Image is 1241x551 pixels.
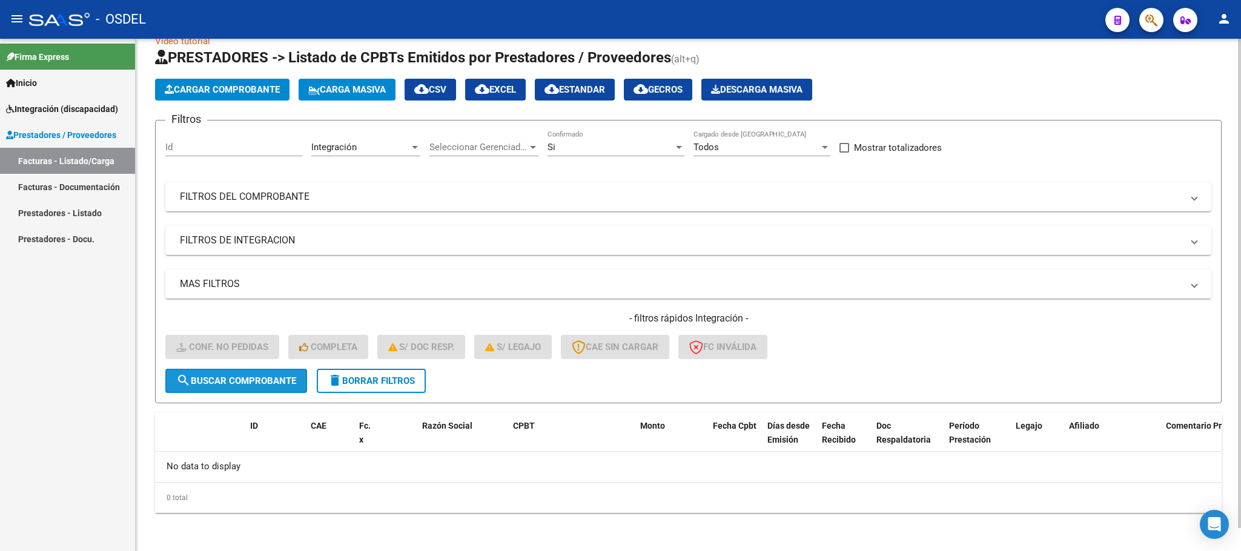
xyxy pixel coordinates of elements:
mat-icon: menu [10,12,24,26]
span: Mostrar totalizadores [854,140,942,155]
span: Firma Express [6,50,69,64]
span: Legajo [1016,421,1042,431]
span: - OSDEL [96,6,146,33]
mat-icon: cloud_download [544,82,559,96]
span: Si [548,142,555,153]
button: Cargar Comprobante [155,79,290,101]
datatable-header-cell: CPBT [508,413,635,466]
datatable-header-cell: Monto [635,413,708,466]
span: Días desde Emisión [767,421,810,444]
button: Completa [288,335,368,359]
button: Estandar [535,79,615,101]
datatable-header-cell: Días desde Emisión [763,413,817,466]
a: Video tutorial [155,36,210,47]
span: Carga Masiva [308,84,386,95]
div: Open Intercom Messenger [1200,510,1229,539]
datatable-header-cell: Afiliado [1064,413,1161,466]
span: Buscar Comprobante [176,375,296,386]
mat-expansion-panel-header: FILTROS DE INTEGRACION [165,226,1211,255]
h3: Filtros [165,111,207,128]
mat-icon: delete [328,373,342,388]
span: S/ legajo [485,341,541,352]
button: Borrar Filtros [317,369,426,393]
span: (alt+q) [671,53,700,65]
datatable-header-cell: Fecha Recibido [817,413,872,466]
button: S/ Doc Resp. [377,335,466,359]
button: S/ legajo [474,335,552,359]
span: ID [250,421,258,431]
mat-panel-title: MAS FILTROS [180,277,1182,291]
span: Cargar Comprobante [165,84,280,95]
button: CAE SIN CARGAR [561,335,669,359]
span: Inicio [6,76,37,90]
span: Completa [299,341,357,352]
span: Borrar Filtros [328,375,415,386]
span: Seleccionar Gerenciador [429,142,528,153]
span: Afiliado [1069,421,1099,431]
span: Período Prestación [949,421,991,444]
span: Monto [640,421,665,431]
span: Estandar [544,84,605,95]
datatable-header-cell: CAE [306,413,354,466]
span: Integración [311,142,357,153]
div: No data to display [155,452,1222,482]
span: CAE [311,421,326,431]
app-download-masive: Descarga masiva de comprobantes (adjuntos) [701,79,812,101]
span: S/ Doc Resp. [388,341,455,352]
div: 0 total [155,483,1222,513]
button: EXCEL [465,79,526,101]
span: Fc. x [359,421,371,444]
button: CSV [405,79,456,101]
h4: - filtros rápidos Integración - [165,312,1211,325]
button: Buscar Comprobante [165,369,307,393]
button: Descarga Masiva [701,79,812,101]
datatable-header-cell: Legajo [1011,413,1046,466]
datatable-header-cell: Período Prestación [944,413,1011,466]
span: CPBT [513,421,535,431]
mat-icon: search [176,373,191,388]
span: Conf. no pedidas [176,341,268,352]
datatable-header-cell: Fecha Cpbt [708,413,763,466]
span: Prestadores / Proveedores [6,128,116,142]
span: Integración (discapacidad) [6,102,118,116]
span: FC Inválida [689,341,756,352]
span: Doc Respaldatoria [876,421,931,444]
datatable-header-cell: Doc Respaldatoria [872,413,944,466]
button: Gecros [624,79,692,101]
datatable-header-cell: ID [245,413,306,466]
mat-icon: cloud_download [634,82,648,96]
mat-expansion-panel-header: FILTROS DEL COMPROBANTE [165,182,1211,211]
span: Gecros [634,84,683,95]
span: CAE SIN CARGAR [572,341,658,352]
span: CSV [414,84,446,95]
mat-panel-title: FILTROS DE INTEGRACION [180,234,1182,247]
datatable-header-cell: Fc. x [354,413,379,466]
span: Fecha Recibido [822,421,856,444]
mat-icon: cloud_download [414,82,429,96]
datatable-header-cell: Razón Social [417,413,508,466]
button: Carga Masiva [299,79,395,101]
mat-expansion-panel-header: MAS FILTROS [165,269,1211,299]
span: Fecha Cpbt [713,421,756,431]
span: Razón Social [422,421,472,431]
span: Todos [693,142,719,153]
mat-panel-title: FILTROS DEL COMPROBANTE [180,190,1182,203]
span: Descarga Masiva [711,84,803,95]
button: Conf. no pedidas [165,335,279,359]
span: PRESTADORES -> Listado de CPBTs Emitidos por Prestadores / Proveedores [155,49,671,66]
mat-icon: person [1217,12,1231,26]
span: EXCEL [475,84,516,95]
button: FC Inválida [678,335,767,359]
mat-icon: cloud_download [475,82,489,96]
